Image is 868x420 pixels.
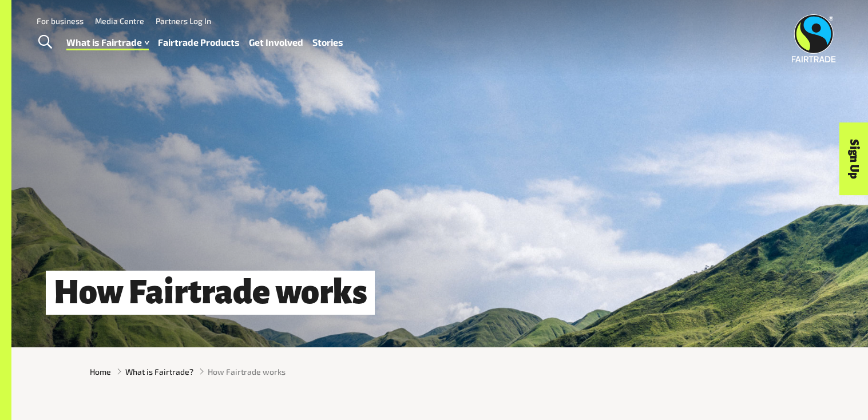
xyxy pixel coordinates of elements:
[95,16,144,26] a: Media Centre
[792,14,836,62] img: Fairtrade Australia New Zealand logo
[208,366,286,378] span: How Fairtrade works
[31,28,59,57] a: Toggle Search
[90,366,111,378] a: Home
[46,271,375,315] h1: How Fairtrade works
[156,16,211,26] a: Partners Log In
[37,16,84,26] a: For business
[312,34,343,51] a: Stories
[158,34,240,51] a: Fairtrade Products
[125,366,193,378] a: What is Fairtrade?
[66,34,149,51] a: What is Fairtrade
[249,34,303,51] a: Get Involved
